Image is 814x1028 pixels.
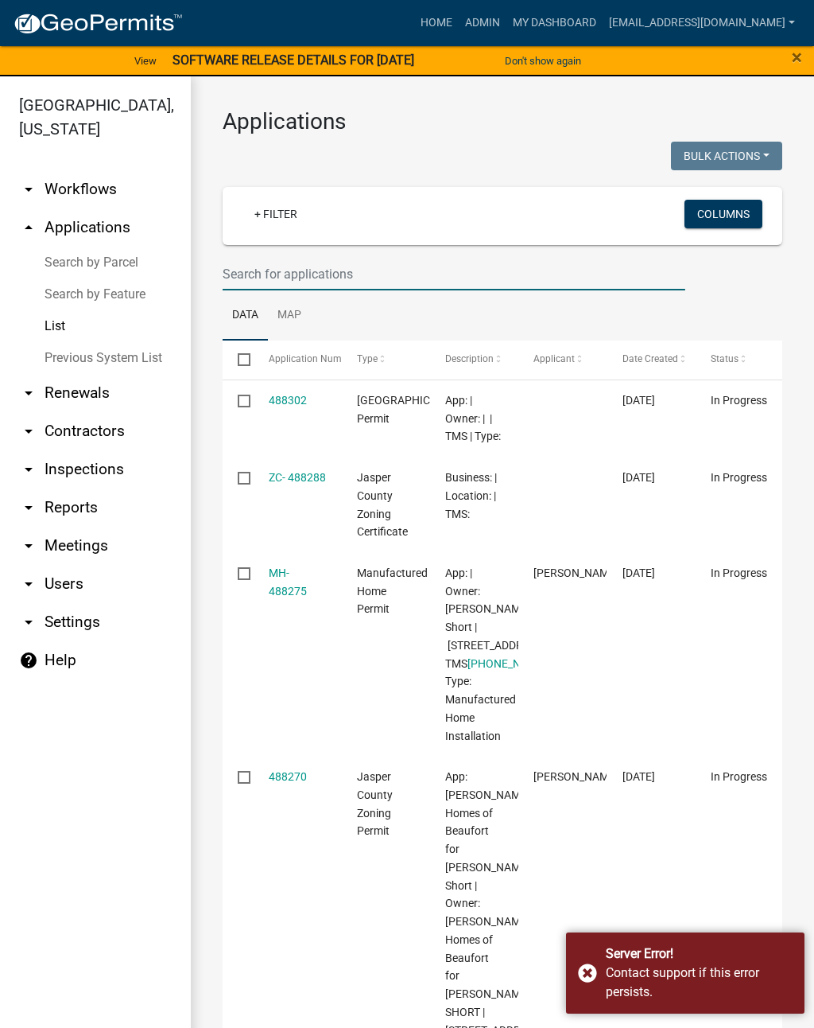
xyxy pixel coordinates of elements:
[430,341,518,379] datatable-header-cell: Description
[607,341,695,379] datatable-header-cell: Date Created
[172,53,414,68] strong: SOFTWARE RELEASE DETAILS FOR [DATE]
[357,471,408,538] span: Jasper County Zoning Certificate
[711,471,767,484] span: In Progress
[357,770,393,837] span: Jasper County Zoning Permit
[19,384,38,403] i: arrow_drop_down
[357,567,428,616] span: Manufactured Home Permit
[445,353,494,364] span: Description
[792,46,802,68] span: ×
[711,567,767,579] span: In Progress
[445,567,564,742] span: App: | Owner: Christine Dupont Short | 4306 OLD HOUSE RD | TMS 084-00-02-060 | Type: Manufactured...
[357,353,378,364] span: Type
[269,394,307,407] a: 488302
[128,48,163,74] a: View
[671,142,782,170] button: Bulk Actions
[711,770,767,783] span: In Progress
[622,567,655,579] span: 10/06/2025
[19,218,38,237] i: arrow_drop_up
[269,353,355,364] span: Application Number
[342,341,430,379] datatable-header-cell: Type
[269,567,307,598] a: MH-488275
[498,48,587,74] button: Don't show again
[223,290,268,341] a: Data
[269,770,307,783] a: 488270
[242,200,310,228] a: + Filter
[518,341,607,379] datatable-header-cell: Applicant
[606,964,793,1002] div: Contact support if this error persists.
[684,200,762,228] button: Columns
[19,536,38,555] i: arrow_drop_down
[445,471,497,520] span: Business: | Location: | TMS:
[711,353,738,364] span: Status
[622,471,655,484] span: 10/06/2025
[19,613,38,632] i: arrow_drop_down
[459,8,506,38] a: Admin
[268,290,311,341] a: Map
[606,944,793,964] div: Server Error!
[622,394,655,407] span: 10/06/2025
[711,394,767,407] span: In Progress
[467,657,561,670] a: [PHONE_NUMBER]
[533,770,618,783] span: Chelsea Aschbrenner
[19,574,38,594] i: arrow_drop_down
[357,394,464,425] span: Jasper County Building Permit
[414,8,459,38] a: Home
[19,180,38,199] i: arrow_drop_down
[19,460,38,479] i: arrow_drop_down
[533,353,575,364] span: Applicant
[269,471,326,484] a: ZC- 488288
[622,770,655,783] span: 10/06/2025
[223,108,782,135] h3: Applications
[253,341,341,379] datatable-header-cell: Application Number
[622,353,678,364] span: Date Created
[696,341,784,379] datatable-header-cell: Status
[792,48,802,67] button: Close
[506,8,603,38] a: My Dashboard
[445,394,501,443] span: App: | Owner: | | TMS | Type:
[19,651,38,670] i: help
[603,8,801,38] a: [EMAIL_ADDRESS][DOMAIN_NAME]
[223,258,685,290] input: Search for applications
[223,341,253,379] datatable-header-cell: Select
[19,422,38,441] i: arrow_drop_down
[19,498,38,517] i: arrow_drop_down
[533,567,618,579] span: Chelsea Aschbrenner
